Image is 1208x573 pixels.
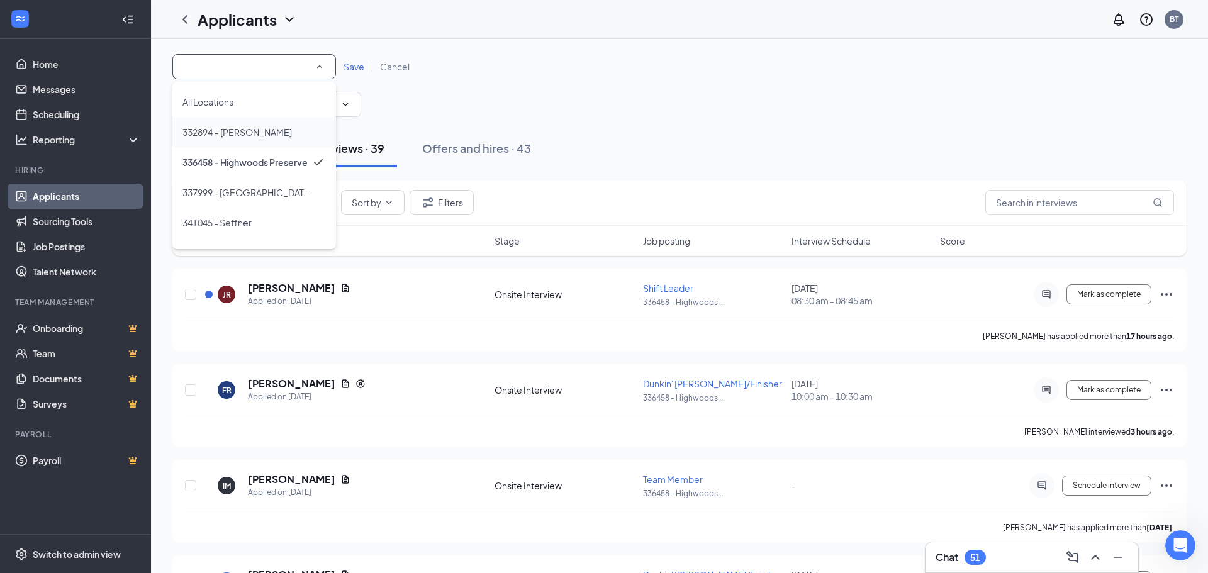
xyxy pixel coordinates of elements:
[495,288,635,301] div: Onsite Interview
[1063,547,1083,567] button: ComposeMessage
[198,9,277,30] h1: Applicants
[248,391,366,403] div: Applied on [DATE]
[33,52,140,77] a: Home
[1003,522,1174,533] p: [PERSON_NAME] has applied more than .
[33,133,141,146] div: Reporting
[340,99,350,109] svg: ChevronDown
[172,238,336,268] li: 355869 - Wesley Chapel Blvd
[1131,427,1172,437] b: 3 hours ago
[643,392,784,403] p: 336458 - Highwoods ...
[1073,481,1141,490] span: Schedule interview
[970,552,980,563] div: 51
[314,61,325,72] svg: SmallChevronUp
[1139,12,1154,27] svg: QuestionInfo
[33,259,140,284] a: Talent Network
[121,13,134,26] svg: Collapse
[384,197,394,208] svg: ChevronDown
[341,190,405,215] button: Sort byChevronDown
[344,61,364,72] span: Save
[1062,476,1151,496] button: Schedule interview
[410,190,474,215] button: Filter Filters
[643,474,703,485] span: Team Member
[172,147,336,177] li: 336458 - Highwoods Preserve
[33,341,140,366] a: TeamCrown
[14,13,26,25] svg: WorkstreamLogo
[15,133,28,146] svg: Analysis
[311,155,326,170] svg: Checkmark
[422,140,531,156] div: Offers and hires · 43
[1110,550,1126,565] svg: Minimize
[1126,331,1172,341] b: 17 hours ago
[380,61,410,72] span: Cancel
[248,377,335,391] h5: [PERSON_NAME]
[495,479,635,492] div: Onsite Interview
[340,474,350,484] svg: Document
[643,378,782,389] span: Dunkin' [PERSON_NAME]/Finisher
[33,448,140,473] a: PayrollCrown
[15,165,138,175] div: Hiring
[643,235,690,247] span: Job posting
[495,235,520,247] span: Stage
[182,126,292,138] span: 332894 – Lutz
[791,294,932,307] span: 08:30 am - 08:45 am
[643,297,784,308] p: 336458 - Highwoods ...
[33,391,140,416] a: SurveysCrown
[1077,386,1141,394] span: Mark as complete
[248,486,350,499] div: Applied on [DATE]
[983,331,1174,342] p: [PERSON_NAME] has applied more than .
[248,472,335,486] h5: [PERSON_NAME]
[791,390,932,403] span: 10:00 am - 10:30 am
[1111,12,1126,27] svg: Notifications
[177,12,193,27] svg: ChevronLeft
[1159,382,1174,398] svg: Ellipses
[33,184,140,209] a: Applicants
[15,548,28,560] svg: Settings
[1039,289,1054,299] svg: ActiveChat
[1146,523,1172,532] b: [DATE]
[985,190,1174,215] input: Search in interviews
[1039,385,1054,395] svg: ActiveChat
[1066,284,1151,304] button: Mark as complete
[33,209,140,234] a: Sourcing Tools
[172,87,336,117] li: All Locations
[1108,547,1128,567] button: Minimize
[791,235,871,247] span: Interview Schedule
[643,488,784,499] p: 336458 - Highwoods ...
[1066,380,1151,400] button: Mark as complete
[182,96,233,108] span: All Locations
[1153,197,1163,208] svg: MagnifyingGlass
[643,282,693,294] span: Shift Leader
[33,234,140,259] a: Job Postings
[791,282,932,307] div: [DATE]
[223,289,231,300] div: JR
[33,316,140,341] a: OnboardingCrown
[1159,478,1174,493] svg: Ellipses
[340,379,350,389] svg: Document
[223,481,231,491] div: IM
[182,187,311,198] span: 337999 - Hillsborough
[791,377,932,403] div: [DATE]
[791,480,796,491] span: -
[1159,287,1174,302] svg: Ellipses
[172,208,336,238] li: 341045 - Seffner
[1085,547,1105,567] button: ChevronUp
[248,281,335,295] h5: [PERSON_NAME]
[15,429,138,440] div: Payroll
[936,550,958,564] h3: Chat
[1077,290,1141,299] span: Mark as complete
[1065,550,1080,565] svg: ComposeMessage
[172,177,336,208] li: 337999 - Hillsborough
[33,77,140,102] a: Messages
[1165,530,1195,560] iframe: Intercom live chat
[182,217,252,228] span: 341045 - Seffner
[182,157,308,168] span: 336458 - Highwoods Preserve
[352,198,381,207] span: Sort by
[1170,14,1178,25] div: BT
[420,195,435,210] svg: Filter
[222,385,232,396] div: FR
[306,140,384,156] div: Interviews · 39
[282,12,297,27] svg: ChevronDown
[15,297,138,308] div: Team Management
[940,235,965,247] span: Score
